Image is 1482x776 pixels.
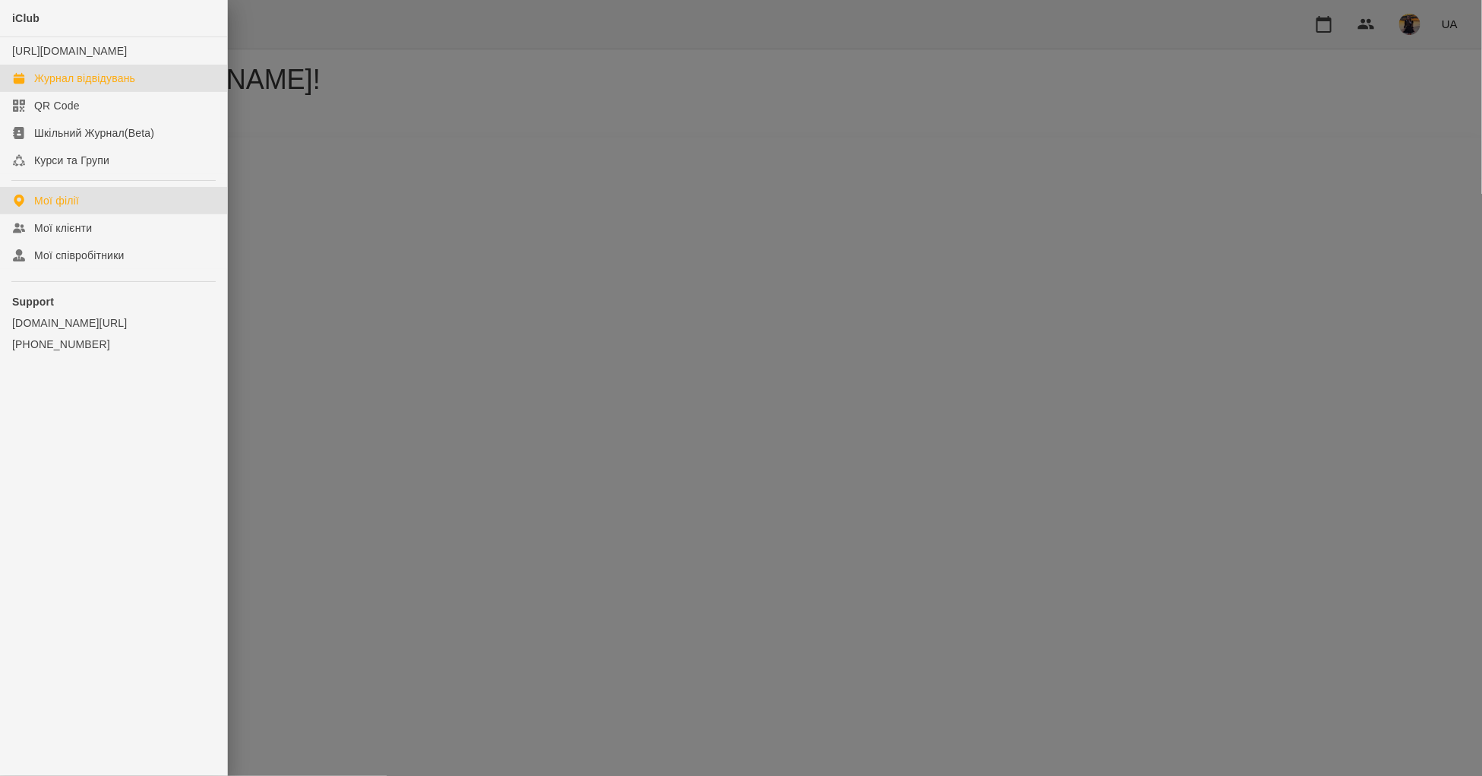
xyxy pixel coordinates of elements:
[12,315,215,331] a: [DOMAIN_NAME][URL]
[12,294,215,309] p: Support
[34,98,80,113] div: QR Code
[34,71,135,86] div: Журнал відвідувань
[12,45,127,57] a: [URL][DOMAIN_NAME]
[12,12,39,24] span: iClub
[34,125,154,141] div: Шкільний Журнал(Beta)
[34,153,109,168] div: Курси та Групи
[12,337,215,352] a: [PHONE_NUMBER]
[34,193,79,208] div: Мої філії
[34,220,92,236] div: Мої клієнти
[34,248,125,263] div: Мої співробітники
